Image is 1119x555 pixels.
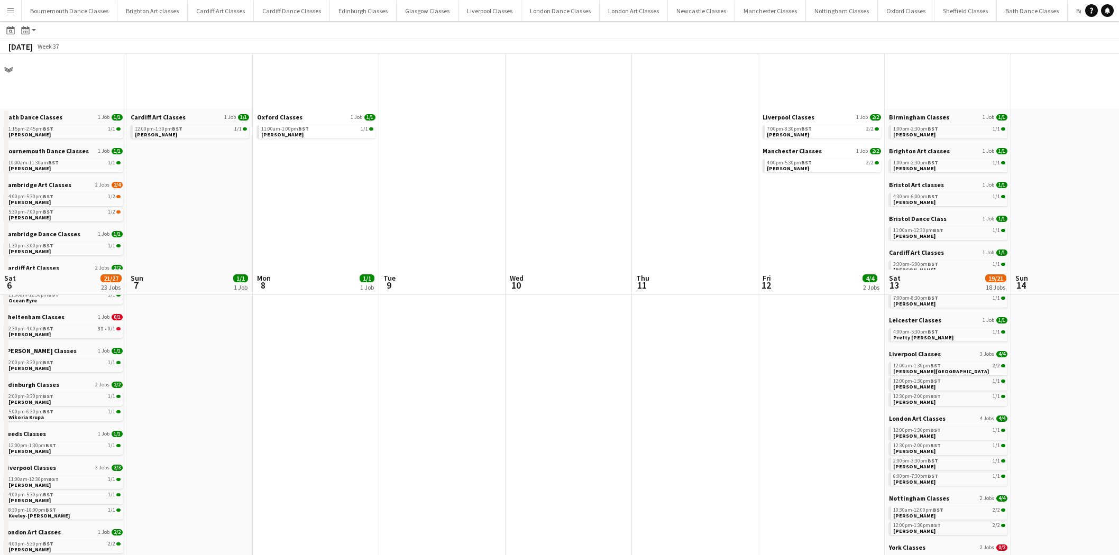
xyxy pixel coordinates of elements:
[763,113,881,121] a: Liverpool Classes1 Job2/2
[893,512,935,519] span: Ryan Taylor-Gandy
[43,193,53,200] span: BST
[996,317,1007,323] span: 1/1
[893,194,938,199] span: 4:30pm-6:00pm
[131,113,249,141] div: Cardiff Art Classes1 Job1/112:00pm-1:30pmBST1/1[PERSON_NAME]
[996,182,1007,188] span: 1/1
[983,249,994,256] span: 1 Job
[993,194,1000,199] span: 1/1
[95,265,109,271] span: 2 Jobs
[112,382,123,388] span: 2/2
[254,1,330,21] button: Cardiff Dance Classes
[767,165,809,172] span: Rhia Thomas
[108,292,115,298] span: 1/1
[108,209,115,215] span: 1/2
[8,360,53,365] span: 2:00pm-3:30pm
[397,1,458,21] button: Glasgow Classes
[983,216,994,222] span: 1 Job
[8,160,59,165] span: 10:00am-11:30am
[893,377,1005,390] a: 12:00pm-1:30pmBST1/1[PERSON_NAME]
[112,114,123,121] span: 1/1
[893,193,1005,205] a: 4:30pm-6:00pmBST1/1[PERSON_NAME]
[893,473,1005,485] a: 6:00pm-7:30pmBST1/1[PERSON_NAME]
[117,1,188,21] button: Brighton Art classes
[98,231,109,237] span: 1 Job
[8,359,121,371] a: 2:00pm-3:30pmBST1/1[PERSON_NAME]
[261,125,373,137] a: 11:00am-1:00pmBST1/1[PERSON_NAME]
[257,113,375,121] a: Oxford Classes1 Job1/1
[600,1,668,21] button: London Art Classes
[893,362,1005,374] a: 12:00am-1:30pmBST2/2[PERSON_NAME][GEOGRAPHIC_DATA]
[4,113,123,147] div: Bath Dance Classes1 Job1/11:15pm-2:45pmBST1/1[PERSON_NAME]
[893,463,935,470] span: Stephanie Cannon-Barrett
[43,393,53,400] span: BST
[8,393,121,405] a: 2:00pm-3:30pmBST1/1[PERSON_NAME]
[188,1,254,21] button: Cardiff Art Classes
[934,1,997,21] button: Sheffield Classes
[893,443,941,448] span: 12:30pm-2:00pm
[112,431,123,437] span: 1/1
[893,522,1005,534] a: 12:00pm-1:30pmBST2/2[PERSON_NAME]
[893,442,1005,454] a: 12:30pm-2:00pmBST1/1[PERSON_NAME]
[993,295,1000,301] span: 1/1
[996,148,1007,154] span: 1/1
[4,147,123,155] a: Bournemouth Dance Classes1 Job1/1
[8,506,121,519] a: 8:30pm-10:00pmBST1/1Keeley-[PERSON_NAME]
[95,465,109,471] span: 3 Jobs
[893,165,935,172] span: Genevieve Cox
[893,228,943,233] span: 11:00am-12:30pm
[889,215,1007,248] div: Bristol Dance Class1 Job1/111:00am-12:30pmBST1/1[PERSON_NAME]
[993,458,1000,464] span: 1/1
[889,215,947,223] span: Bristol Dance Class
[98,148,109,154] span: 1 Job
[43,491,53,498] span: BST
[928,473,938,479] span: BST
[8,209,53,215] span: 5:30pm-7:00pm
[870,114,881,121] span: 2/2
[43,359,53,366] span: BST
[801,159,812,166] span: BST
[993,329,1000,335] span: 1/1
[889,248,1007,256] a: Cardiff Art Classes1 Job1/1
[4,113,62,121] span: Bath Dance Classes
[4,264,123,272] a: Cardiff Art Classes2 Jobs2/2
[261,126,309,132] span: 11:00am-1:00pm
[98,348,109,354] span: 1 Job
[8,448,51,455] span: Lydia Taylor
[4,313,123,347] div: Cheltenham Classes1 Job0/12:30pm-4:00pmBST3I•0/1[PERSON_NAME]
[893,458,938,464] span: 2:00pm-3:30pm
[993,474,1000,479] span: 1/1
[257,113,302,121] span: Oxford Classes
[889,147,1007,155] a: Brighton Art classes1 Job1/1
[983,317,994,323] span: 1 Job
[930,362,941,369] span: BST
[996,351,1007,357] span: 4/4
[668,1,735,21] button: Newcastle Classes
[224,114,236,121] span: 1 Job
[993,363,1000,368] span: 2/2
[806,1,878,21] button: Nottingham Classes
[801,125,812,132] span: BST
[45,506,56,513] span: BST
[889,414,1007,494] div: London Art Classes4 Jobs4/412:00pm-1:30pmBST1/1[PERSON_NAME]12:30pm-2:00pmBST1/1[PERSON_NAME]2:00...
[928,193,938,200] span: BST
[8,165,51,172] span: Tracy Goodman
[8,326,53,331] span: 2:30pm-4:00pm
[735,1,806,21] button: Manchester Classes
[980,351,994,357] span: 3 Jobs
[893,383,935,390] span: Katie Lockley
[8,477,59,482] span: 11:00am-12:30pm
[108,194,115,199] span: 1/2
[933,506,943,513] span: BST
[767,131,809,138] span: Laura Crossley
[930,442,941,449] span: BST
[889,414,1007,422] a: London Art Classes4 Jobs4/4
[930,377,941,384] span: BST
[4,313,123,321] a: Cheltenham Classes1 Job0/1
[889,147,950,155] span: Brighton Art classes
[8,399,51,405] span: Michelle Reeves
[893,428,941,433] span: 12:00pm-1:30pm
[22,1,117,21] button: Bournemouth Dance Classes
[257,113,375,141] div: Oxford Classes1 Job1/111:00am-1:00pmBST1/1[PERSON_NAME]
[135,131,177,138] span: Marcus Brooker
[889,113,949,121] span: Birmingham Classes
